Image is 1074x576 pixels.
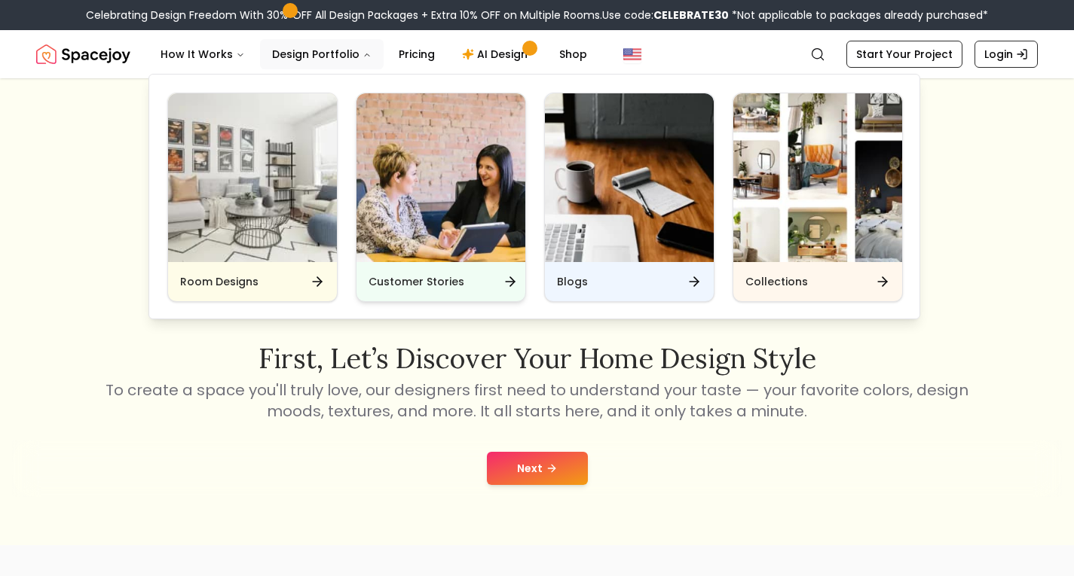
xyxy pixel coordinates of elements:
[602,8,729,23] span: Use code:
[36,39,130,69] img: Spacejoy Logo
[36,39,130,69] a: Spacejoy
[745,274,808,289] h6: Collections
[260,39,384,69] button: Design Portfolio
[180,274,259,289] h6: Room Designs
[450,39,544,69] a: AI Design
[733,93,903,302] a: CollectionsCollections
[168,93,337,262] img: Room Designs
[733,93,902,262] img: Collections
[487,452,588,485] button: Next
[356,93,525,262] img: Customer Stories
[623,45,641,63] img: United States
[544,93,714,302] a: BlogsBlogs
[547,39,599,69] a: Shop
[148,39,257,69] button: How It Works
[86,8,988,23] div: Celebrating Design Freedom With 30% OFF All Design Packages + Extra 10% OFF on Multiple Rooms.
[103,379,971,422] p: To create a space you'll truly love, our designers first need to understand your taste — your fav...
[975,41,1038,68] a: Login
[103,343,971,373] h2: First, let’s discover your home design style
[846,41,962,68] a: Start Your Project
[36,30,1038,78] nav: Global
[356,93,526,302] a: Customer StoriesCustomer Stories
[557,274,588,289] h6: Blogs
[653,8,729,23] b: CELEBRATE30
[729,8,988,23] span: *Not applicable to packages already purchased*
[387,39,447,69] a: Pricing
[149,75,921,320] div: Design Portfolio
[545,93,714,262] img: Blogs
[148,39,599,69] nav: Main
[167,93,338,302] a: Room DesignsRoom Designs
[369,274,464,289] h6: Customer Stories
